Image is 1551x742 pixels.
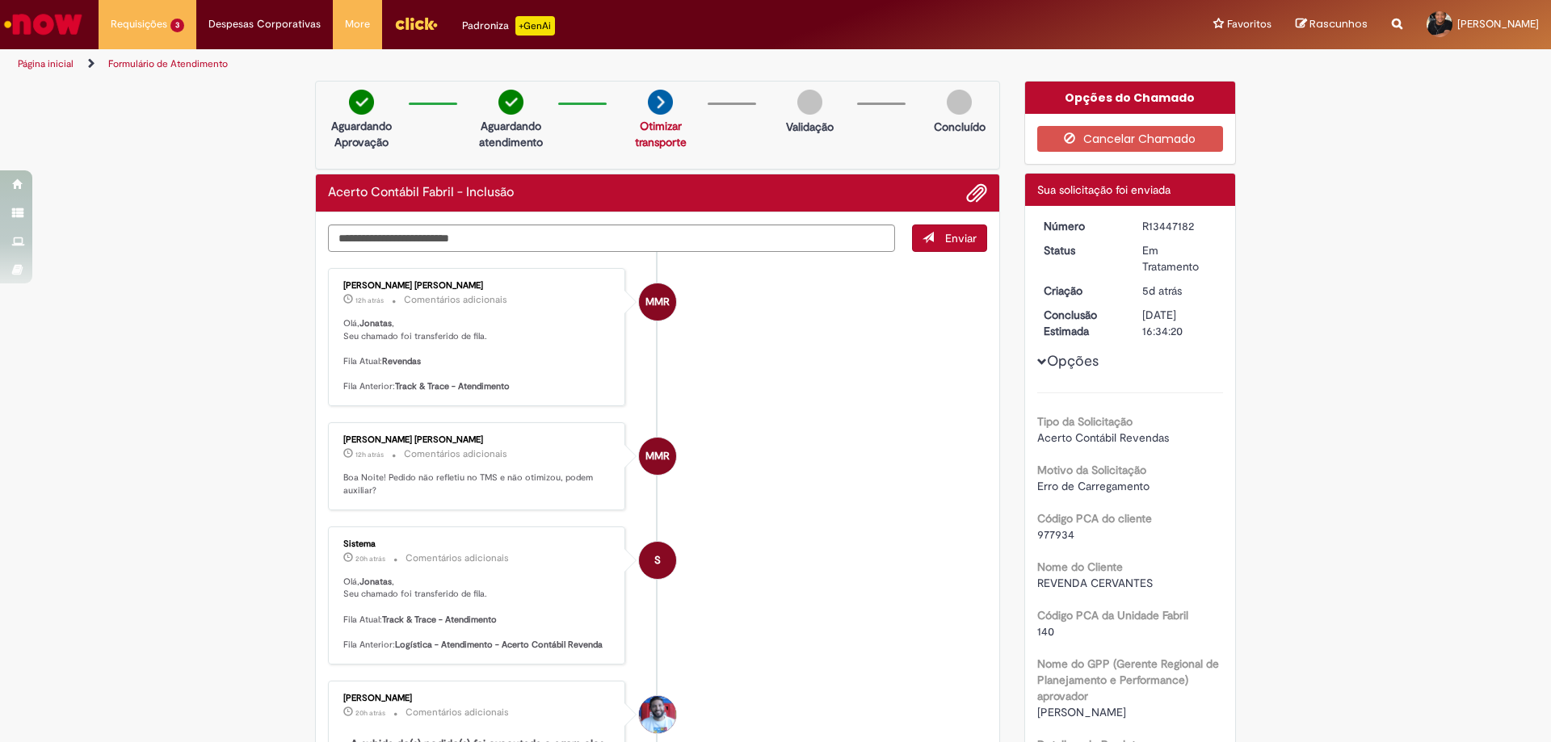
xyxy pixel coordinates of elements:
[797,90,822,115] img: img-circle-grey.png
[1142,307,1217,339] div: [DATE] 16:34:20
[1037,511,1152,526] b: Código PCA do cliente
[1037,126,1224,152] button: Cancelar Chamado
[912,224,987,252] button: Enviar
[406,551,509,565] small: Comentários adicionais
[404,447,507,461] small: Comentários adicionais
[343,317,612,393] p: Olá, , Seu chamado foi transferido de fila. Fila Atual: Fila Anterior:
[1025,82,1236,114] div: Opções do Chamado
[472,118,550,150] p: Aguardando atendimento
[355,450,384,459] time: 29/08/2025 23:00:33
[1032,218,1131,234] dt: Número
[966,182,987,203] button: Adicionar anexos
[639,283,676,321] div: Matheus Maia Rocha
[1032,307,1131,339] dt: Conclusão Estimada
[639,542,676,579] div: System
[382,614,497,626] b: Track & Trace - Atendimento
[382,355,421,367] b: Revendas
[108,57,228,70] a: Formulário de Atendimento
[1032,242,1131,258] dt: Status
[359,576,392,588] b: Jonatas
[343,281,612,291] div: [PERSON_NAME] [PERSON_NAME]
[786,119,834,135] p: Validação
[645,283,670,321] span: MMR
[1032,283,1131,299] dt: Criação
[1037,624,1054,639] span: 140
[208,16,321,32] span: Despesas Corporativas
[1037,463,1146,477] b: Motivo da Solicitação
[343,472,612,497] p: Boa Noite! Pedido não refletiu no TMS e não otimizou, podem auxiliar?
[355,708,385,718] span: 20h atrás
[1142,283,1217,299] div: 26/08/2025 09:57:24
[648,90,673,115] img: arrow-next.png
[345,16,370,32] span: More
[111,16,167,32] span: Requisições
[1037,608,1188,623] b: Código PCA da Unidade Fabril
[1142,242,1217,275] div: Em Tratamento
[462,16,555,36] div: Padroniza
[343,694,612,703] div: [PERSON_NAME]
[170,19,184,32] span: 3
[18,57,74,70] a: Página inicial
[355,554,385,564] span: 20h atrás
[1037,576,1153,590] span: REVENDA CERVANTES
[343,576,612,652] p: Olá, , Seu chamado foi transferido de fila. Fila Atual: Fila Anterior:
[639,696,676,733] div: Lucas Marques Mesquita
[404,293,507,307] small: Comentários adicionais
[1227,16,1271,32] span: Favoritos
[2,8,85,40] img: ServiceNow
[1037,560,1123,574] b: Nome do Cliente
[1037,414,1133,429] b: Tipo da Solicitação
[343,435,612,445] div: [PERSON_NAME] [PERSON_NAME]
[355,296,384,305] time: 29/08/2025 23:00:38
[1309,16,1368,31] span: Rascunhos
[1037,527,1074,542] span: 977934
[515,16,555,36] p: +GenAi
[359,317,392,329] b: Jonatas
[1037,430,1169,445] span: Acerto Contábil Revendas
[934,119,986,135] p: Concluído
[395,380,510,392] b: Track & Trace - Atendimento
[635,119,687,149] a: Otimizar transporte
[1142,218,1217,234] div: R13447182
[328,186,514,200] h2: Acerto Contábil Fabril - Inclusão Histórico de tíquete
[349,90,374,115] img: check-circle-green.png
[1457,17,1539,31] span: [PERSON_NAME]
[355,708,385,718] time: 29/08/2025 15:38:20
[395,639,603,651] b: Logística - Atendimento - Acerto Contábil Revenda
[355,554,385,564] time: 29/08/2025 15:38:23
[355,296,384,305] span: 12h atrás
[322,118,401,150] p: Aguardando Aprovação
[945,231,977,245] span: Enviar
[654,541,661,580] span: S
[645,437,670,476] span: MMR
[1142,283,1182,298] span: 5d atrás
[1037,479,1150,493] span: Erro de Carregamento
[343,539,612,549] div: Sistema
[498,90,523,115] img: check-circle-green.png
[639,438,676,475] div: Matheus Maia Rocha
[1142,283,1182,298] time: 26/08/2025 09:57:24
[328,224,895,252] textarea: Digite sua mensagem aqui...
[1037,705,1126,719] span: [PERSON_NAME]
[947,90,972,115] img: img-circle-grey.png
[355,450,384,459] span: 12h atrás
[1037,182,1171,197] span: Sua solicitação foi enviada
[1296,17,1368,32] a: Rascunhos
[12,49,1022,79] ul: Trilhas de página
[1037,656,1219,703] b: Nome do GPP (Gerente Regional de Planejamento e Performance) aprovador
[394,11,438,36] img: click_logo_yellow_360x200.png
[406,706,509,719] small: Comentários adicionais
